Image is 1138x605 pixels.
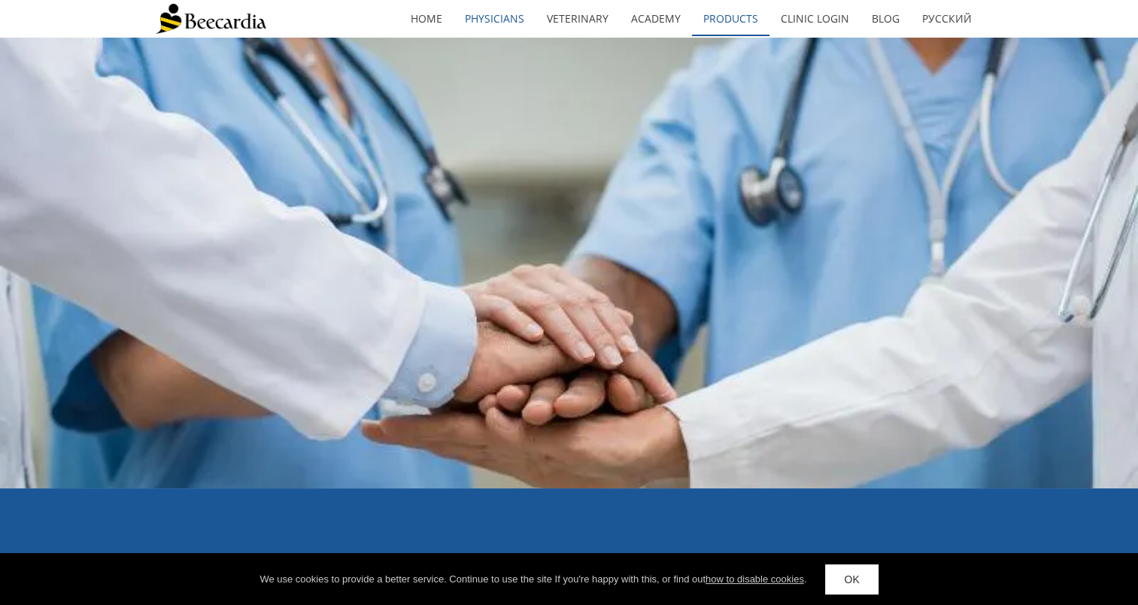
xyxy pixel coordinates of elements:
img: Beecardia [156,4,266,34]
a: Academy [620,2,692,36]
div: We use cookies to provide a better service. Continue to use the site If you're happy with this, o... [259,572,806,587]
a: Русский [911,2,983,36]
a: Clinic Login [769,2,860,36]
a: OK [825,564,878,594]
a: how to disable cookies [706,573,804,585]
a: Products [692,2,769,36]
a: Veterinary [536,2,620,36]
a: Blog [860,2,911,36]
a: Physicians [454,2,536,36]
a: home [399,2,454,36]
